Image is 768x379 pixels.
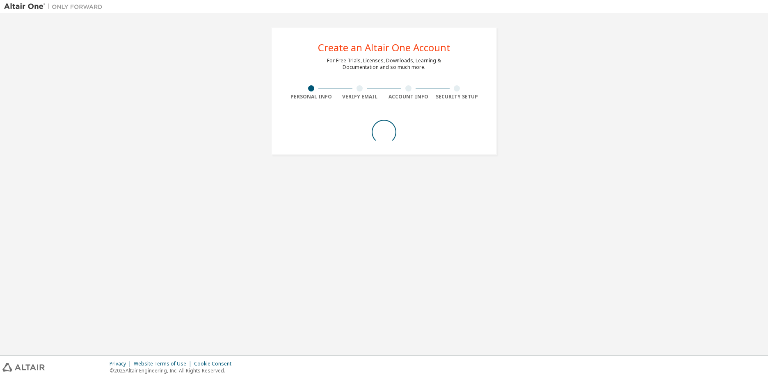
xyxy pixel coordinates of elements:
[110,361,134,367] div: Privacy
[318,43,450,53] div: Create an Altair One Account
[433,94,482,100] div: Security Setup
[336,94,384,100] div: Verify Email
[110,367,236,374] p: © 2025 Altair Engineering, Inc. All Rights Reserved.
[2,363,45,372] img: altair_logo.svg
[327,57,441,71] div: For Free Trials, Licenses, Downloads, Learning & Documentation and so much more.
[4,2,107,11] img: Altair One
[287,94,336,100] div: Personal Info
[194,361,236,367] div: Cookie Consent
[134,361,194,367] div: Website Terms of Use
[384,94,433,100] div: Account Info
